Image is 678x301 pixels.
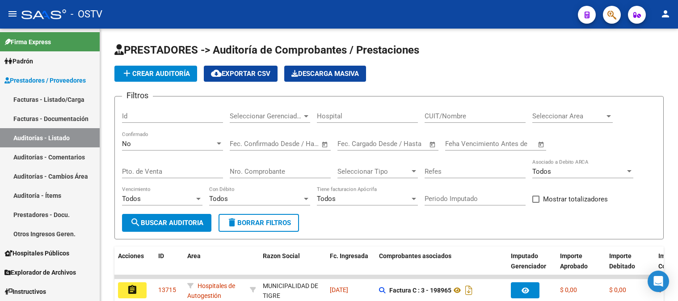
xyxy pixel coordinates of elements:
[375,140,418,148] input: End date
[122,195,141,203] span: Todos
[227,217,237,228] mat-icon: delete
[184,247,246,286] datatable-header-cell: Area
[4,37,51,47] span: Firma Express
[291,70,359,78] span: Descarga Masiva
[560,252,588,270] span: Importe Aprobado
[7,8,18,19] mat-icon: menu
[187,282,235,300] span: Hospitales de Autogestión
[114,44,419,56] span: PRESTADORES -> Auditoría de Comprobantes / Prestaciones
[230,140,259,148] input: Start date
[187,252,201,259] span: Area
[330,286,348,293] span: [DATE]
[122,70,190,78] span: Crear Auditoría
[122,214,211,232] button: Buscar Auditoria
[4,56,33,66] span: Padrón
[375,247,507,286] datatable-header-cell: Comprobantes asociados
[284,66,366,82] button: Descarga Masiva
[114,247,155,286] datatable-header-cell: Acciones
[211,68,222,79] mat-icon: cloud_download
[155,247,184,286] datatable-header-cell: ID
[122,140,131,148] span: No
[211,70,270,78] span: Exportar CSV
[560,286,577,293] span: $ 0,00
[326,247,375,286] datatable-header-cell: Fc. Ingresada
[263,252,300,259] span: Razon Social
[660,8,671,19] mat-icon: person
[507,247,556,286] datatable-header-cell: Imputado Gerenciador
[330,252,368,259] span: Fc. Ingresada
[130,219,203,227] span: Buscar Auditoria
[463,283,475,297] i: Descargar documento
[337,167,410,176] span: Seleccionar Tipo
[532,167,551,176] span: Todos
[230,112,302,120] span: Seleccionar Gerenciador
[389,287,451,294] strong: Factura C : 3 - 198965
[4,75,86,85] span: Prestadores / Proveedores
[158,286,176,293] span: 13715
[556,247,606,286] datatable-header-cell: Importe Aprobado
[536,139,547,150] button: Open calendar
[379,252,451,259] span: Comprobantes asociados
[337,140,366,148] input: Start date
[317,195,336,203] span: Todos
[127,284,138,295] mat-icon: assignment
[118,252,144,259] span: Acciones
[209,195,228,203] span: Todos
[71,4,102,24] span: - OSTV
[543,194,608,205] span: Mostrar totalizadores
[4,268,76,277] span: Explorador de Archivos
[114,66,197,82] button: Crear Auditoría
[320,139,330,150] button: Open calendar
[122,68,132,79] mat-icon: add
[284,66,366,82] app-download-masive: Descarga masiva de comprobantes (adjuntos)
[609,252,635,270] span: Importe Debitado
[158,252,164,259] span: ID
[204,66,278,82] button: Exportar CSV
[267,140,310,148] input: End date
[428,139,438,150] button: Open calendar
[648,271,669,292] div: Open Intercom Messenger
[4,287,46,297] span: Instructivos
[259,247,326,286] datatable-header-cell: Razon Social
[606,247,655,286] datatable-header-cell: Importe Debitado
[227,219,291,227] span: Borrar Filtros
[130,217,141,228] mat-icon: search
[263,281,323,300] div: - 30999284899
[4,248,69,258] span: Hospitales Públicos
[532,112,605,120] span: Seleccionar Area
[511,252,546,270] span: Imputado Gerenciador
[219,214,299,232] button: Borrar Filtros
[122,89,153,102] h3: Filtros
[609,286,626,293] span: $ 0,00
